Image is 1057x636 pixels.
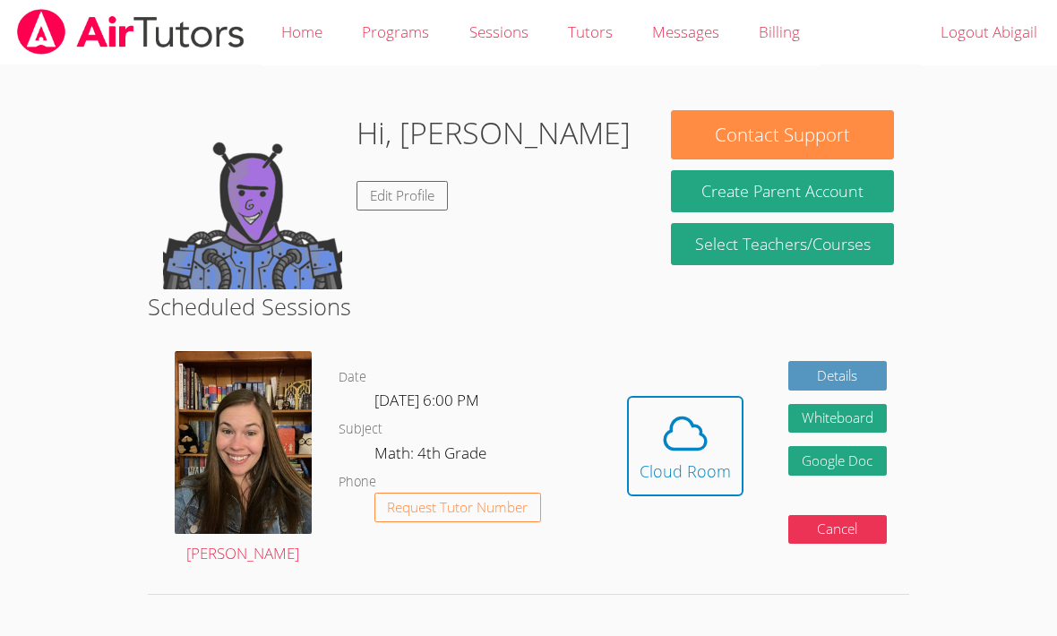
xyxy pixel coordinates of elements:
[640,459,731,484] div: Cloud Room
[175,351,311,567] a: [PERSON_NAME]
[148,289,909,323] h2: Scheduled Sessions
[374,441,490,471] dd: Math: 4th Grade
[339,418,382,441] dt: Subject
[671,170,894,212] button: Create Parent Account
[671,223,894,265] a: Select Teachers/Courses
[788,361,887,391] a: Details
[339,366,366,389] dt: Date
[788,446,887,476] a: Google Doc
[627,396,743,496] button: Cloud Room
[357,110,631,156] h1: Hi, [PERSON_NAME]
[374,390,479,410] span: [DATE] 6:00 PM
[357,181,448,211] a: Edit Profile
[788,404,887,434] button: Whiteboard
[374,493,542,522] button: Request Tutor Number
[15,9,246,55] img: airtutors_banner-c4298cdbf04f3fff15de1276eac7730deb9818008684d7c2e4769d2f7ddbe033.png
[788,515,887,545] button: Cancel
[671,110,894,159] button: Contact Support
[163,110,342,289] img: default.png
[387,501,528,514] span: Request Tutor Number
[339,471,376,494] dt: Phone
[175,351,311,533] img: avatar.png
[652,21,719,42] span: Messages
